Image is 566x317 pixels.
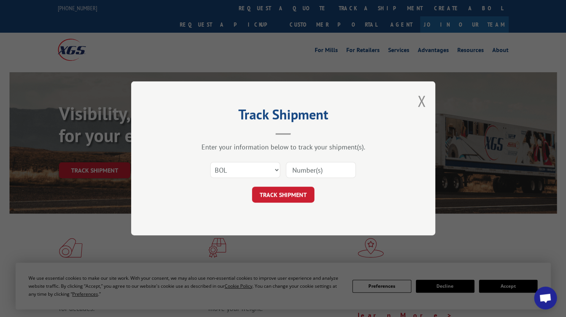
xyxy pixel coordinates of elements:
div: Open chat [534,287,557,309]
button: TRACK SHIPMENT [252,187,314,203]
h2: Track Shipment [169,109,397,124]
button: Close modal [417,91,426,111]
input: Number(s) [286,162,356,178]
div: Enter your information below to track your shipment(s). [169,143,397,152]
